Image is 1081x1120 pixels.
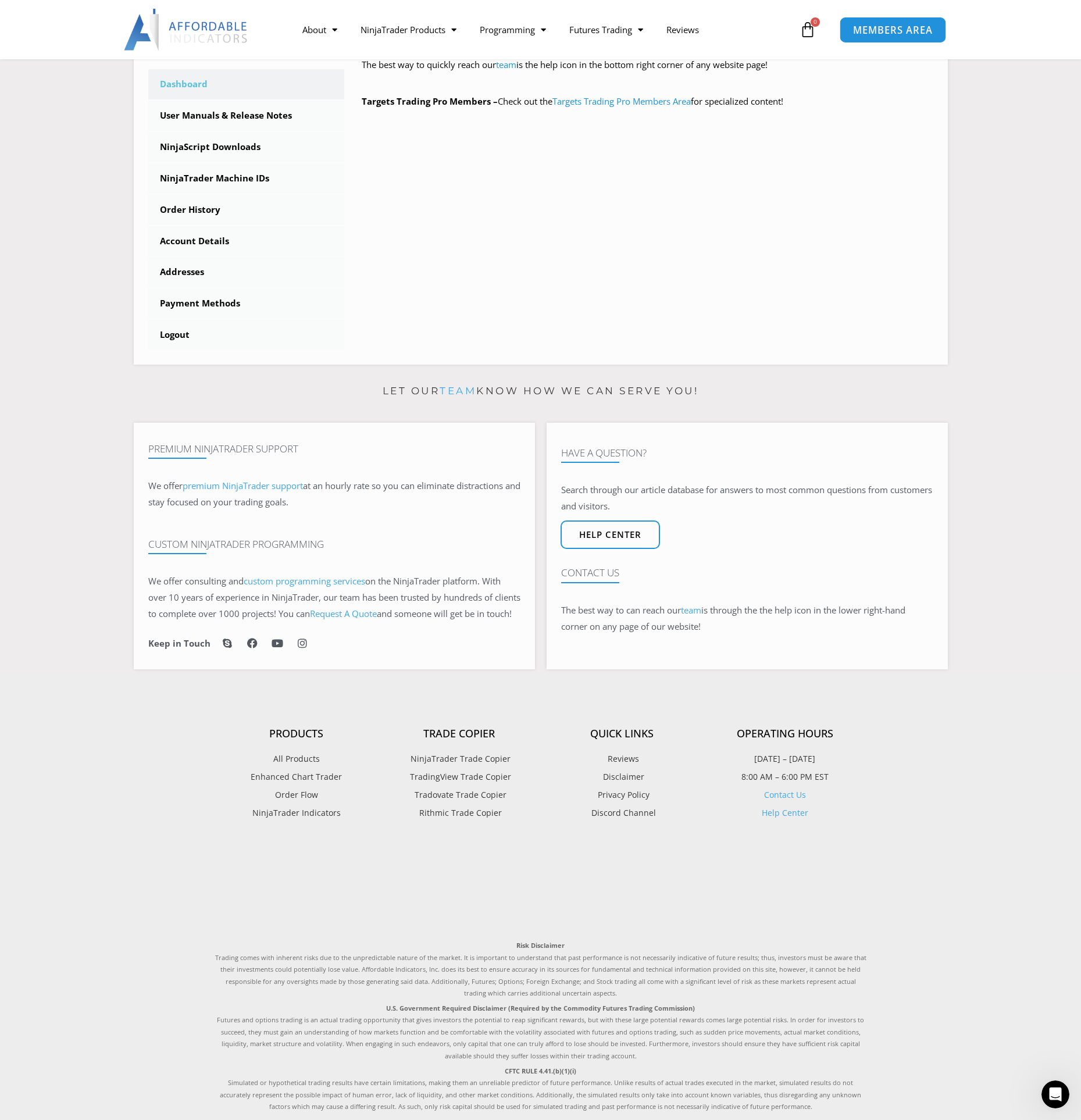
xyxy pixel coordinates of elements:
[605,751,639,766] span: Reviews
[378,727,541,740] h4: Trade Copier
[541,727,704,740] h4: Quick Links
[19,26,181,72] div: Hey [PERSON_NAME], That feature was broken in a recent upgrade but it is on [PERSON_NAME]'s list ...
[362,95,498,107] strong: Targets Trading Pro Members –
[215,727,378,740] h4: Products
[541,787,704,802] a: Privacy Policy
[215,1003,866,1062] p: Futures and options trading is an actual trading opportunity that gives investors the potential t...
[148,288,345,319] a: Payment Methods
[94,244,223,269] div: Is it worth me rolling back?
[440,385,476,397] a: team
[853,25,933,35] span: MEMBERS AREA
[148,480,520,508] span: at an hourly rate so you can eliminate distractions and stay focused on your trading goals.
[148,480,183,491] span: We offer
[56,15,80,26] p: Active
[215,787,378,802] a: Order Flow
[273,751,320,766] span: All Products
[541,805,704,821] a: Discord Channel
[762,807,808,818] a: Help Center
[362,94,933,110] p: Check out the for specialized content!
[148,638,211,649] h6: Keep in Touch
[51,190,214,235] div: Need to remember not to join stop=loss orders if I want to move them independently after a positi...
[124,9,249,51] img: LogoAI | Affordable Indicators – NinjaTrader
[183,480,303,491] a: premium NinjaTrader support
[10,356,223,376] textarea: Message…
[9,244,223,279] div: Paul says…
[378,769,541,784] a: TradingView Trade Copier
[378,787,541,802] a: Tradovate Trade Copier
[291,16,349,43] a: About
[148,101,345,131] a: User Manuals & Release Notes
[416,805,502,821] span: Rithmic Trade Copier
[840,16,946,42] a: MEMBERS AREA
[199,376,218,395] button: Send a message…
[552,95,691,107] a: Targets Trading Pro Members Area
[782,13,833,47] a: 0
[9,278,191,326] div: Yep, that's what I do too! We would definitely not recommend rolling back.....
[310,608,377,619] a: Request A Quote
[148,69,345,99] a: Dashboard
[244,575,365,587] a: custom programming services
[9,336,223,370] div: Paul says…
[9,183,223,243] div: Paul says…
[558,16,655,43] a: Futures Trading
[104,251,214,262] div: Is it worth me rolling back?
[505,1067,576,1075] strong: CFTC RULE 4.41.(b)(1)(i)
[704,727,866,740] h4: Operating Hours
[588,805,656,821] span: Discord Channel
[148,538,520,550] h4: Custom NinjaTrader Programming
[215,769,378,784] a: Enhanced Chart Trader
[148,575,365,587] span: We offer consulting and
[215,847,866,928] iframe: Customer reviews powered by Trustpilot
[33,6,52,25] img: Profile image for Joel
[148,226,345,256] a: Account Details
[541,769,704,784] a: Disclaimer
[468,16,558,43] a: Programming
[9,88,223,183] div: Paul says…
[148,195,345,225] a: Order History
[56,6,132,15] h1: [PERSON_NAME]
[561,482,933,515] p: Search through our article database for answers to most common questions from customers and visit...
[148,132,345,162] a: NinjaScript Downloads
[148,575,520,619] span: on the NinjaTrader platform. With over 10 years of experience in NinjaTrader, our team has been t...
[100,343,214,354] div: Okay. I'll wait for an update.
[42,183,223,242] div: Need to remember not to join stop=loss orders if I want to move them independently after a positi...
[148,320,345,350] a: Logout
[561,567,933,579] h4: Contact Us
[9,19,191,79] div: Hey [PERSON_NAME], That feature was broken in a recent upgrade but it is on [PERSON_NAME]'s list ...
[655,16,711,43] a: Reviews
[9,278,223,336] div: Larry says…
[42,88,223,181] div: AH, okay. I printed the manual and downloaded all the videos before I walked into the [GEOGRAPHIC...
[215,940,866,999] p: Trading comes with inherent risks due to the unpredictable nature of the market. It is important ...
[148,69,345,350] nav: Account pages
[704,751,866,766] p: [DATE] – [DATE]
[215,751,378,766] a: All Products
[215,805,378,821] a: NinjaTrader Indicators
[579,530,641,539] span: Help center
[408,751,511,766] span: NinjaTrader Trade Copier
[91,336,223,361] div: Okay. I'll wait for an update.
[291,16,797,43] nav: Menu
[561,602,933,635] p: The best way to can reach our is through the the help icon in the lower right-hand corner on any ...
[204,5,225,26] div: Close
[704,769,866,784] p: 8:00 AM – 6:00 PM EST
[9,19,223,88] div: Larry says…
[412,787,506,802] span: Tradovate Trade Copier
[55,381,65,390] button: Upload attachment
[8,5,30,27] button: go back
[252,805,341,821] span: NinjaTrader Indicators
[74,381,83,390] button: Start recording
[496,59,516,70] a: team
[378,751,541,766] a: NinjaTrader Trade Copier
[18,381,27,390] button: Emoji picker
[516,941,565,950] strong: Risk Disclaimer
[19,285,181,319] div: Yep, that's what I do too! We would definitely not recommend rolling back.....
[386,1004,695,1012] strong: U.S. Government Required Disclaimer (Required by the Commodity Futures Trading Commission)
[51,95,214,174] div: AH, okay. I printed the manual and downloaded all the videos before I walked into the [GEOGRAPHIC...
[362,57,933,90] p: The best way to quickly reach our is the help icon in the bottom right corner of any website page!
[148,163,345,194] a: NinjaTrader Machine IDs
[681,604,701,616] a: team
[275,787,318,802] span: Order Flow
[148,257,345,287] a: Addresses
[561,520,660,549] a: Help center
